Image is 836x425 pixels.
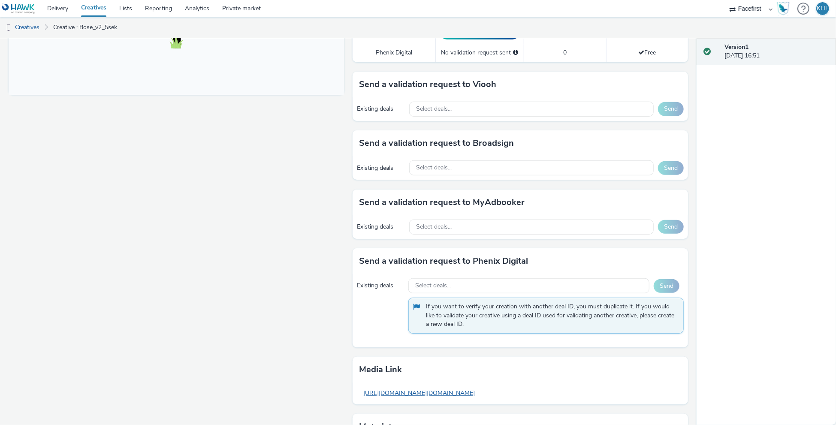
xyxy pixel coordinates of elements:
h3: Send a validation request to Broadsign [359,137,514,150]
span: 0 [563,48,567,57]
button: Send [654,279,679,293]
button: Send [658,102,684,116]
div: KHL [817,2,829,15]
div: Existing deals [357,164,405,172]
img: Hawk Academy [777,2,790,15]
span: Select deals... [416,105,452,113]
div: Please select a deal below and click on Send to send a validation request to Phenix Digital. [513,48,518,57]
img: undefined Logo [2,3,35,14]
button: Send [658,161,684,175]
a: Creative : Bose_v2_5sek [49,17,121,38]
h3: Send a validation request to Viooh [359,78,496,91]
span: Select deals... [415,282,451,289]
div: Existing deals [357,281,404,290]
strong: Version 1 [724,43,748,51]
span: Free [639,48,656,57]
span: Select deals... [416,164,452,172]
a: Hawk Academy [777,2,793,15]
h3: Send a validation request to Phenix Digital [359,255,528,268]
h3: Send a validation request to MyAdbooker [359,196,525,209]
span: If you want to verify your creation with another deal ID, you must duplicate it. If you would lik... [426,302,675,329]
a: [URL][DOMAIN_NAME][DOMAIN_NAME] [359,385,479,401]
span: Select deals... [416,223,452,231]
div: No validation request sent [440,48,519,57]
h3: Media link [359,363,402,376]
td: Phenix Digital [353,44,435,62]
div: Existing deals [357,105,405,113]
div: Existing deals [357,223,405,231]
div: [DATE] 16:51 [724,43,829,60]
button: Send [658,220,684,234]
img: dooh [4,24,13,32]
